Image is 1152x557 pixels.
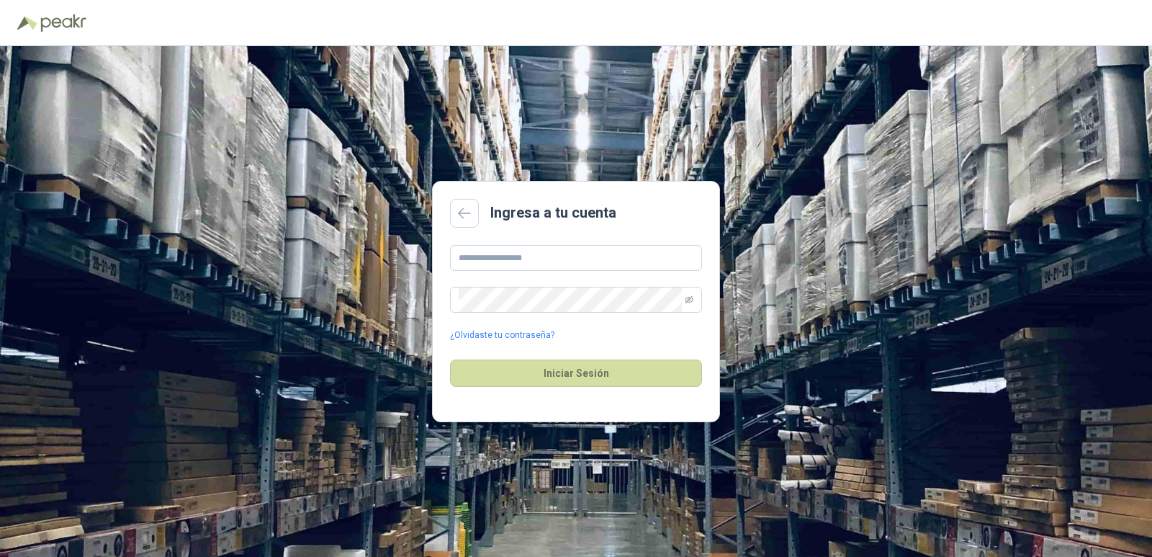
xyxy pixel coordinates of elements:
h2: Ingresa a tu cuenta [490,202,616,224]
img: Peakr [40,14,86,32]
span: eye-invisible [685,295,693,304]
button: Iniciar Sesión [450,360,702,387]
a: ¿Olvidaste tu contraseña? [450,329,554,342]
img: Logo [17,16,37,30]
